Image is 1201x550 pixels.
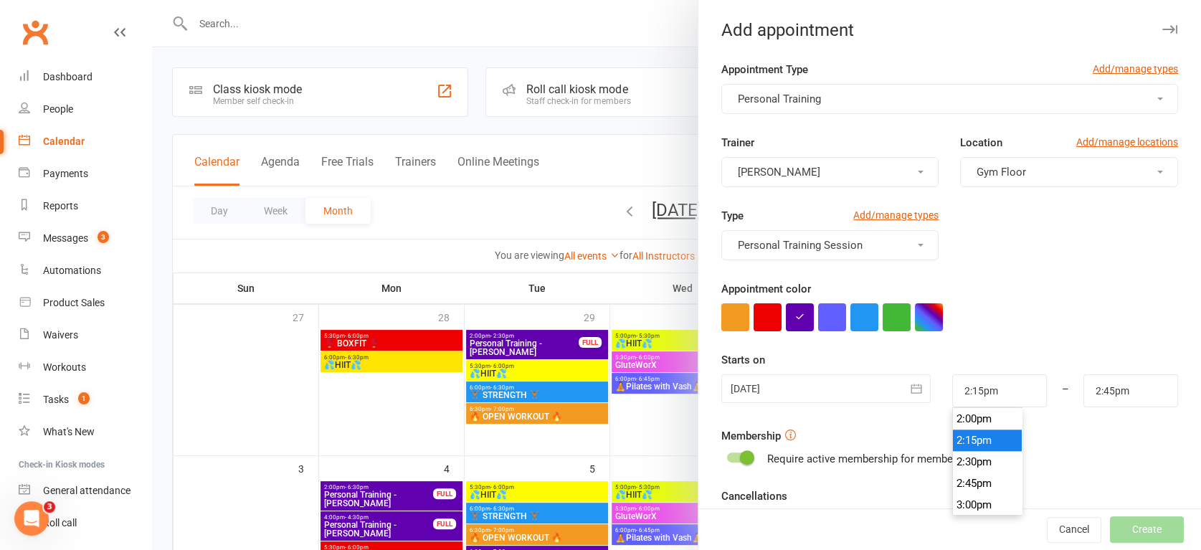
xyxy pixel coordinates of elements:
[14,501,49,536] iframe: Intercom live chat
[44,501,55,513] span: 3
[43,394,69,405] div: Tasks
[43,517,77,528] div: Roll call
[853,207,939,223] a: Add/manage types
[953,451,1022,473] li: 2:30pm
[19,351,151,384] a: Workouts
[721,84,1178,114] button: Personal Training
[721,230,939,260] button: Personal Training Session
[43,103,73,115] div: People
[43,232,88,244] div: Messages
[43,200,78,212] div: Reports
[977,166,1026,179] span: Gym Floor
[738,166,820,179] span: [PERSON_NAME]
[953,430,1022,451] li: 2:15pm
[1046,374,1085,407] div: –
[19,222,151,255] a: Messages 3
[19,319,151,351] a: Waivers
[19,255,151,287] a: Automations
[721,61,808,78] label: Appointment Type
[721,351,765,369] label: Starts on
[721,207,744,224] label: Type
[19,93,151,125] a: People
[19,287,151,319] a: Product Sales
[721,427,781,445] label: Membership
[19,416,151,448] a: What's New
[721,280,811,298] label: Appointment color
[19,475,151,507] a: General attendance kiosk mode
[19,125,151,158] a: Calendar
[43,361,86,373] div: Workouts
[738,239,863,252] span: Personal Training Session
[43,71,92,82] div: Dashboard
[1076,134,1178,150] a: Add/manage locations
[19,61,151,93] a: Dashboard
[721,157,939,187] button: [PERSON_NAME]
[960,134,1002,151] label: Location
[1093,61,1178,77] a: Add/manage types
[43,426,95,437] div: What's New
[43,297,105,308] div: Product Sales
[767,450,967,468] div: Require active membership for members?
[17,14,53,50] a: Clubworx
[19,384,151,416] a: Tasks 1
[721,488,787,505] label: Cancellations
[43,168,88,179] div: Payments
[19,507,151,539] a: Roll call
[98,231,109,243] span: 3
[78,392,90,404] span: 1
[953,408,1022,430] li: 2:00pm
[43,136,85,147] div: Calendar
[43,265,101,276] div: Automations
[960,157,1178,187] button: Gym Floor
[721,134,754,151] label: Trainer
[953,494,1022,516] li: 3:00pm
[738,93,821,105] span: Personal Training
[698,20,1201,40] div: Add appointment
[43,329,78,341] div: Waivers
[43,485,130,496] div: General attendance
[1047,517,1101,543] button: Cancel
[19,190,151,222] a: Reports
[19,158,151,190] a: Payments
[953,473,1022,494] li: 2:45pm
